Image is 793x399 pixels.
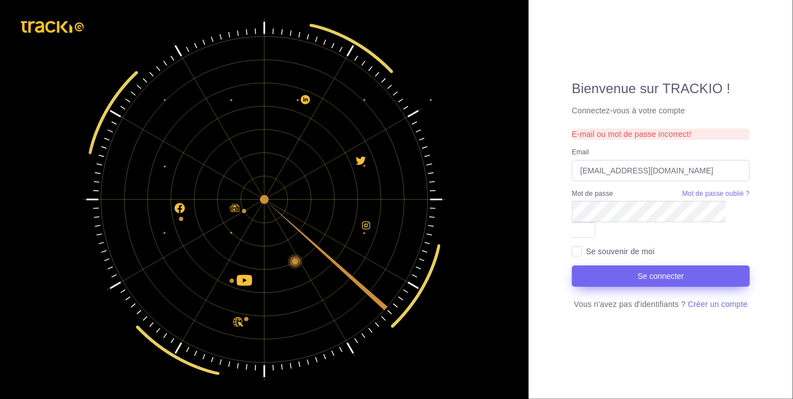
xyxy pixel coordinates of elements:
[586,246,654,257] label: Se souvenir de moi
[572,81,750,97] h2: Bienvenue sur TRACKIO !
[574,300,686,309] span: Vous n'avez pas d'identifiants ?
[16,16,90,38] img: trackio.svg
[572,160,750,181] input: senseconseil@example.com
[572,129,750,140] div: E-mail ou mot de passe incorrect!
[72,7,457,392] img: Connexion
[688,300,748,309] a: Créer un compte
[572,148,589,157] label: Email
[572,189,613,199] label: Mot de passe
[572,105,750,117] p: Connectez-vous à votre compte
[682,190,750,198] small: Mot de passe oublié ?
[682,189,750,201] a: Mot de passe oublié ?
[572,265,750,287] button: Se connecter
